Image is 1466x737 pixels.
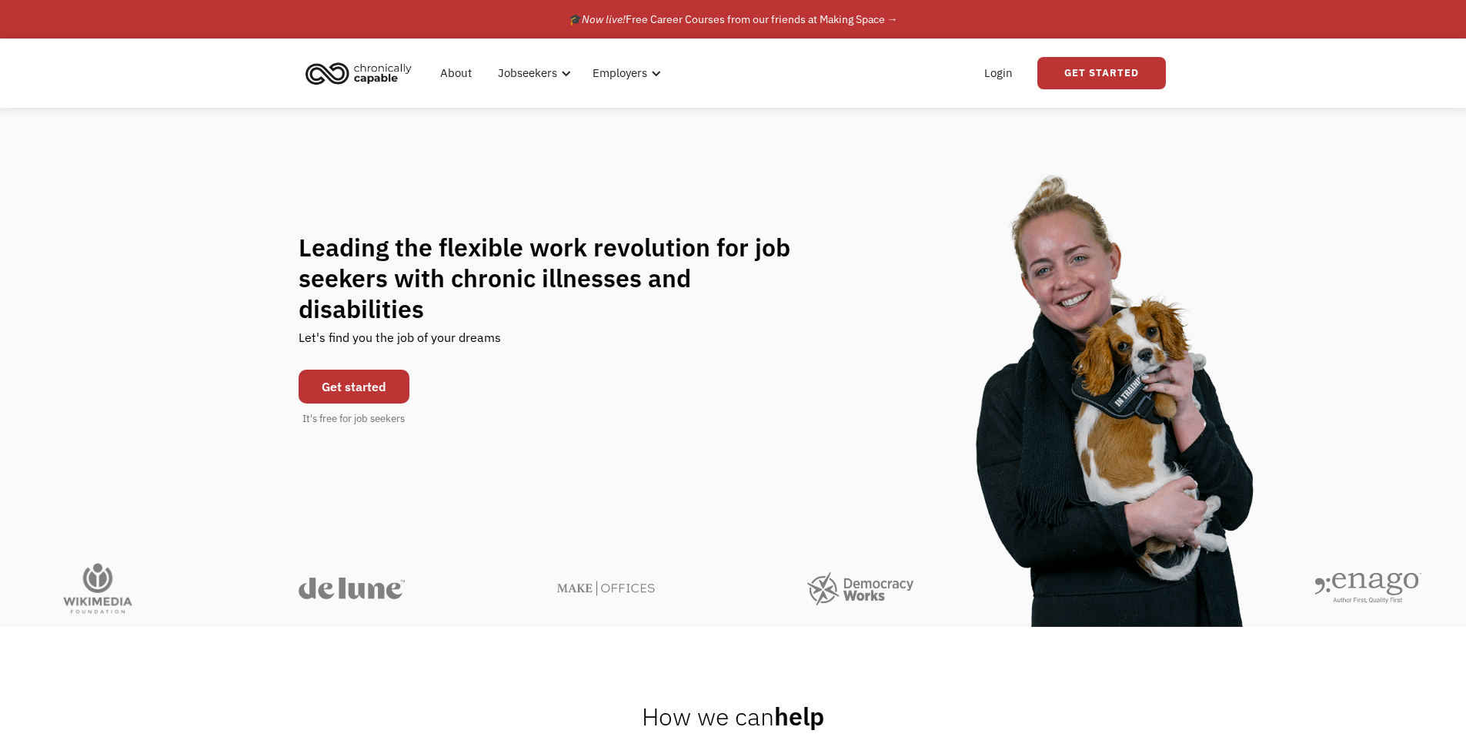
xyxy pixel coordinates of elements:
span: How we can [642,700,774,732]
a: home [301,56,423,90]
div: Employers [583,49,666,98]
em: Now live! [582,12,626,26]
div: Jobseekers [489,49,576,98]
h2: help [642,701,824,732]
div: Employers [593,64,647,82]
a: Get started [299,370,409,404]
img: Chronically Capable logo [301,56,416,90]
div: It's free for job seekers [302,411,405,427]
a: About [431,49,481,98]
h1: Leading the flexible work revolution for job seekers with chronic illnesses and disabilities [299,232,820,324]
a: Login [975,49,1022,98]
div: 🎓 Free Career Courses from our friends at Making Space → [569,10,898,28]
a: Get Started [1037,57,1166,89]
div: Let's find you the job of your dreams [299,324,501,362]
div: Jobseekers [498,64,557,82]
